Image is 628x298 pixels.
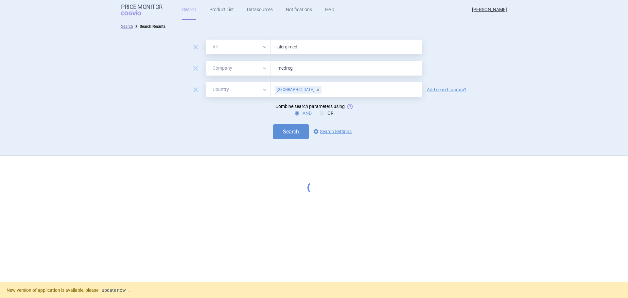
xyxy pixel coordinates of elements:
a: Search Settings [312,128,352,135]
li: Search Results [133,23,166,30]
span: Combine search parameters using [275,104,345,109]
div: [GEOGRAPHIC_DATA] [275,86,322,94]
strong: Price Monitor [121,4,163,10]
strong: Search Results [140,24,166,29]
a: Search [121,24,133,29]
a: Add search param? [427,87,466,92]
a: Price MonitorCOGVIO [121,4,163,16]
label: AND [295,110,312,116]
button: Search [273,124,309,139]
span: New version of application is available, please . [7,288,131,293]
span: COGVIO [121,10,150,15]
label: OR [320,110,334,116]
li: Search [121,23,133,30]
a: update now [102,288,126,292]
